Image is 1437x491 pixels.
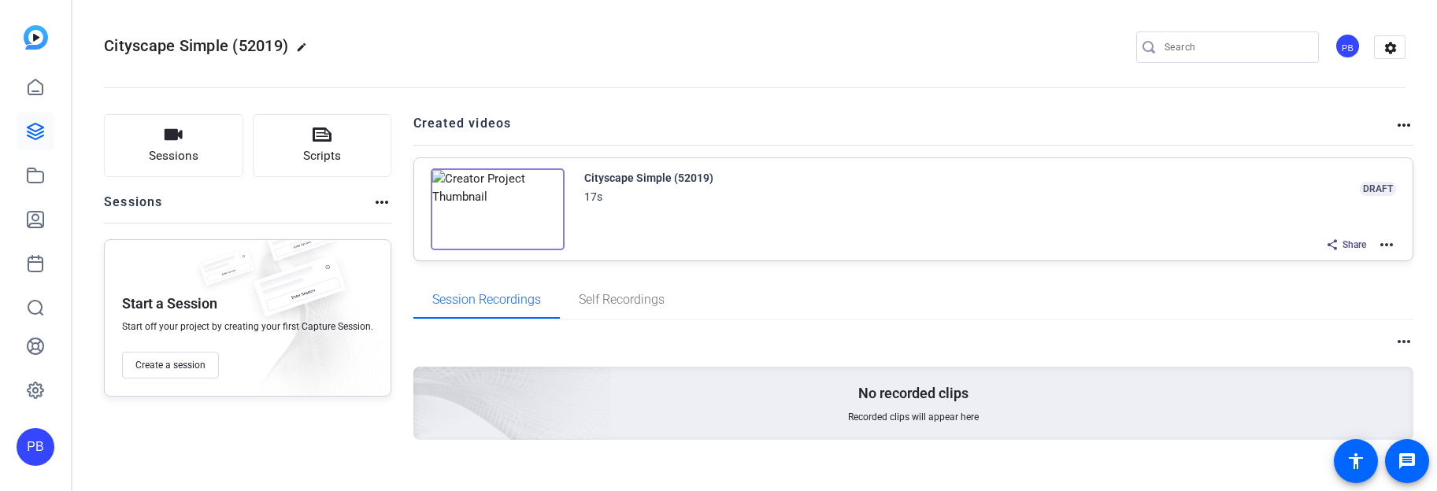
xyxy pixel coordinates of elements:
[1346,452,1365,471] mat-icon: accessibility
[413,114,1395,145] h2: Created videos
[230,235,383,404] img: embarkstudio-empty-session.png
[149,147,198,165] span: Sessions
[1398,452,1417,471] mat-icon: message
[135,359,206,371] span: Create a session
[1360,182,1396,196] div: DRAFT
[1165,38,1306,57] input: Search
[24,25,48,50] img: blue-gradient.svg
[1343,238,1366,251] span: Share
[253,114,392,177] button: Scripts
[1394,116,1413,135] mat-icon: more_horiz
[584,187,602,206] div: 17s
[1394,332,1413,351] mat-icon: more_horiz
[1335,33,1362,61] ngx-avatar: Peter Bradt
[104,36,288,55] span: Cityscape Simple (52019)
[122,320,373,333] span: Start off your project by creating your first Capture Session.
[372,193,391,212] mat-icon: more_horiz
[303,147,341,165] span: Scripts
[191,249,262,296] img: fake-session.png
[432,293,541,306] span: Session Recordings
[584,168,713,187] div: Cityscape Simple (52019)
[122,352,219,378] button: Create a session
[1335,33,1361,59] div: PB
[104,193,163,223] h2: Sessions
[431,168,565,250] img: Creator Project Thumbnail
[240,256,358,334] img: fake-session.png
[104,114,243,177] button: Sessions
[122,294,217,313] p: Start a Session
[1375,36,1406,60] mat-icon: settings
[256,216,343,274] img: fake-session.png
[848,411,979,423] span: Recorded clips will appear here
[579,293,665,306] span: Self Recordings
[1377,235,1396,254] mat-icon: more_horiz
[296,42,315,61] mat-icon: edit
[858,384,968,403] p: No recorded clips
[17,428,54,466] div: PB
